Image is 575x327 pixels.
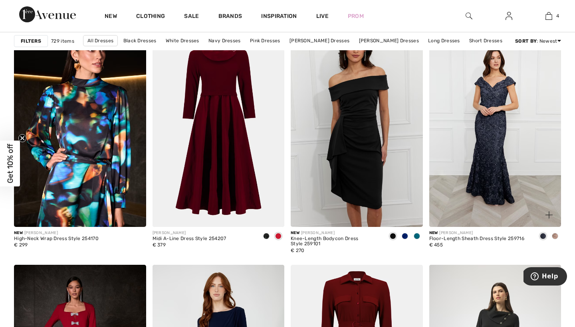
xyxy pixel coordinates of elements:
a: 4 [529,11,568,21]
a: Short Dresses [465,35,506,46]
a: Pink Dresses [246,35,284,46]
div: Navy [537,230,549,243]
a: White Dresses [162,35,203,46]
div: Black [260,230,272,243]
div: High-Neck Wrap Dress Style 254170 [14,236,99,242]
a: Sale [184,13,199,21]
a: Sign In [499,11,519,21]
div: Blush [549,230,561,243]
strong: Sort By [515,38,537,44]
span: € 379 [153,242,166,248]
span: New [429,230,438,235]
span: New [291,230,299,235]
span: € 455 [429,242,443,248]
a: New [105,13,117,21]
button: Close teaser [18,134,26,142]
a: All Dresses [83,35,118,46]
a: Long Dresses [424,35,464,46]
img: search the website [466,11,472,21]
img: High-Neck Wrap Dress Style 254170. Black/Multi [14,29,146,227]
span: Get 10% off [6,144,15,183]
div: Teal [411,230,423,243]
div: Deep cherry [272,230,284,243]
img: Floor-Length Sheath Dress Style 259716. Navy [429,29,561,227]
a: Brands [218,13,242,21]
div: [PERSON_NAME] [291,230,381,236]
div: Royal [399,230,411,243]
img: plus_v2.svg [545,211,553,219]
img: My Info [506,11,512,21]
div: [PERSON_NAME] [429,230,524,236]
div: Knee-Length Bodycon Dress Style 259101 [291,236,381,247]
a: Black Dresses [119,35,161,46]
a: [PERSON_NAME] Dresses [355,35,423,46]
span: New [14,230,23,235]
div: [PERSON_NAME] [14,230,99,236]
img: Midi A-Line Dress Style 254207. Black [153,29,285,227]
div: Black [387,230,399,243]
span: Inspiration [261,13,297,21]
a: Live [316,12,329,20]
a: Clothing [136,13,165,21]
img: 1ère Avenue [19,6,76,22]
span: € 270 [291,248,305,253]
div: [PERSON_NAME] [153,230,226,236]
span: 729 items [51,37,74,45]
iframe: Opens a widget where you can find more information [523,267,567,287]
strong: Filters [21,37,41,45]
a: Navy Dresses [204,35,245,46]
span: € 299 [14,242,28,248]
a: [PERSON_NAME] Dresses [286,35,353,46]
span: 4 [556,12,559,20]
img: Knee-Length Bodycon Dress Style 259101. Black [291,29,423,227]
div: Floor-Length Sheath Dress Style 259716 [429,236,524,242]
img: My Bag [545,11,552,21]
div: Midi A-Line Dress Style 254207 [153,236,226,242]
div: : Newest [515,37,561,45]
a: Prom [348,12,364,20]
